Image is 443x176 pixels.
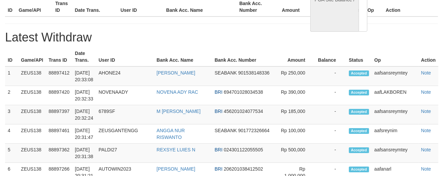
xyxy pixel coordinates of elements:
span: SEABANK [215,128,237,133]
th: Bank Acc. Number [212,47,277,66]
td: 3 [5,105,18,124]
a: Note [421,70,431,76]
a: REXSYE LUIES N [157,147,195,152]
span: Accepted [349,167,369,172]
th: User ID [96,47,154,66]
a: [PERSON_NAME] [157,166,195,172]
td: AHONE24 [96,66,154,86]
td: ZEUS138 [18,105,46,124]
td: - [315,144,346,163]
a: Note [421,128,431,133]
td: 4 [5,124,18,144]
td: 88897362 [46,144,72,163]
td: 5 [5,144,18,163]
td: PALDI27 [96,144,154,163]
th: Date Trans. [72,47,96,66]
a: M [PERSON_NAME] [157,109,201,114]
td: - [315,66,346,86]
a: Note [421,147,431,152]
td: 88897461 [46,124,72,144]
td: Rp 250,000 [276,66,315,86]
td: 6789SF [96,105,154,124]
span: Accepted [349,109,369,115]
a: Note [421,89,431,95]
td: aafLAKBOREN [372,86,418,105]
td: ZEUS138 [18,86,46,105]
td: ZEUS138 [18,124,46,144]
span: Accepted [349,90,369,95]
td: NOVENAADY [96,86,154,105]
th: Bank Acc. Name [154,47,212,66]
td: ZEUS138 [18,66,46,86]
th: Status [346,47,372,66]
th: Amount [276,47,315,66]
th: Action [418,47,439,66]
th: Game/API [18,47,46,66]
span: BRI [215,147,223,152]
span: 694701028034538 [224,89,263,95]
td: aafsansreymtey [372,105,418,124]
span: 206201038412502 [224,166,263,172]
span: BRI [215,89,223,95]
td: aafsreynim [372,124,418,144]
th: Op [372,47,418,66]
td: Rp 390,000 [276,86,315,105]
span: 901538148336 [238,70,270,76]
td: - [315,124,346,144]
td: Rp 100,000 [276,124,315,144]
span: Accepted [349,70,369,76]
th: Trans ID [46,47,72,66]
td: 88897397 [46,105,72,124]
span: SEABANK [215,70,237,76]
td: aafsansreymtey [372,66,418,86]
th: Balance [315,47,346,66]
span: Accepted [349,128,369,134]
td: - [315,86,346,105]
td: [DATE] 20:32:33 [72,86,96,105]
td: aafsansreymtey [372,144,418,163]
span: 901772326664 [238,128,270,133]
th: ID [5,47,18,66]
td: ZEUS138 [18,144,46,163]
td: ZEUSGANTENGG [96,124,154,144]
td: [DATE] 20:31:38 [72,144,96,163]
span: 024301122055505 [224,147,263,152]
td: [DATE] 20:31:47 [72,124,96,144]
a: Note [421,166,431,172]
span: 456201024077534 [224,109,263,114]
td: [DATE] 20:32:24 [72,105,96,124]
span: BRI [215,166,223,172]
span: BRI [215,109,223,114]
td: 88897412 [46,66,72,86]
td: - [315,105,346,124]
a: ANGGA NUR RISWANTO [157,128,185,140]
a: [PERSON_NAME] [157,70,195,76]
span: Accepted [349,147,369,153]
td: 1 [5,66,18,86]
td: 2 [5,86,18,105]
td: [DATE] 20:33:08 [72,66,96,86]
td: Rp 185,000 [276,105,315,124]
h1: Latest Withdraw [5,31,438,44]
a: NOVENA ADY RAC [157,89,198,95]
td: 88897420 [46,86,72,105]
a: Note [421,109,431,114]
td: Rp 500,000 [276,144,315,163]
